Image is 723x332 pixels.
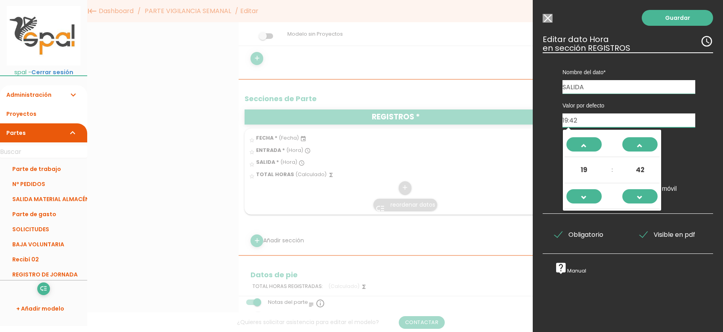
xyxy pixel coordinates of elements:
label: Valor por defecto [562,102,695,109]
span: Obligatorio [555,230,603,240]
i: live_help [555,262,567,274]
span: 42 [629,159,651,180]
td: : [604,157,620,183]
span: 19 [574,159,595,180]
label: Nombre del dato [562,68,695,76]
a: live_helpManual [555,267,586,274]
a: Guardar [642,10,713,26]
h3: Editar dato Hora en sección REGISTROS [543,35,713,52]
span: Visible en pdf [640,230,695,240]
i: access_time [700,35,713,48]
